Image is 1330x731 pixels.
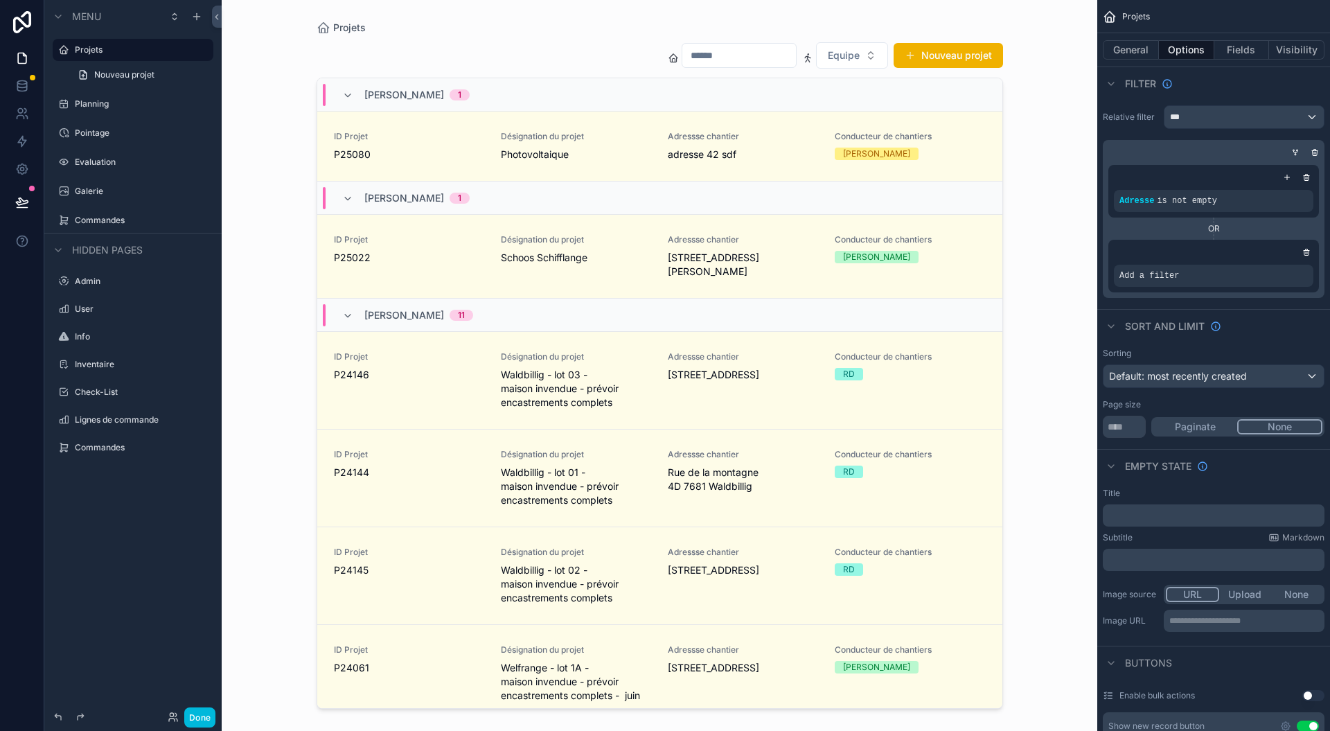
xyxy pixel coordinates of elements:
[1166,587,1219,602] button: URL
[72,243,143,257] span: Hidden pages
[75,98,205,109] label: Planning
[1103,589,1158,600] label: Image source
[1119,690,1195,701] label: Enable bulk actions
[1159,40,1214,60] button: Options
[1119,196,1154,206] span: Adresse
[1103,112,1158,123] label: Relative filter
[75,276,205,287] label: Admin
[75,442,205,453] label: Commandes
[364,308,444,322] span: [PERSON_NAME]
[1157,196,1216,206] span: is not empty
[1214,40,1270,60] button: Fields
[1219,587,1271,602] button: Upload
[364,191,444,205] span: [PERSON_NAME]
[69,64,213,86] a: Nouveau projet
[75,157,205,168] label: Evaluation
[1103,364,1324,388] button: Default: most recently created
[75,387,205,398] label: Check-List
[1103,549,1324,571] div: scrollable content
[75,414,205,425] label: Lignes de commande
[1122,11,1150,22] span: Projets
[1109,370,1247,382] span: Default: most recently created
[75,127,205,139] label: Pointage
[1270,587,1322,602] button: None
[75,359,205,370] label: Inventaire
[1125,319,1205,333] span: Sort And Limit
[1282,532,1324,543] span: Markdown
[1268,532,1324,543] a: Markdown
[72,10,101,24] span: Menu
[1125,77,1156,91] span: Filter
[75,303,205,315] label: User
[75,331,205,342] label: Info
[1125,459,1191,473] span: Empty state
[94,69,154,80] span: Nouveau projet
[1164,610,1324,632] div: scrollable content
[458,193,461,204] div: 1
[1119,270,1179,281] span: Add a filter
[75,215,205,226] label: Commandes
[1103,399,1141,410] label: Page size
[75,44,205,55] label: Projets
[184,707,215,728] button: Done
[458,89,461,100] div: 1
[1103,532,1133,543] label: Subtitle
[1103,488,1120,499] label: Title
[1237,419,1322,434] button: None
[75,186,205,197] label: Galerie
[1153,419,1237,434] button: Paginate
[1103,504,1324,527] div: scrollable content
[1103,615,1158,626] label: Image URL
[458,310,465,321] div: 11
[1103,348,1131,359] label: Sorting
[364,88,444,102] span: [PERSON_NAME]
[1103,40,1159,60] button: General
[1108,223,1319,234] div: OR
[1125,656,1172,670] span: Buttons
[1269,40,1324,60] button: Visibility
